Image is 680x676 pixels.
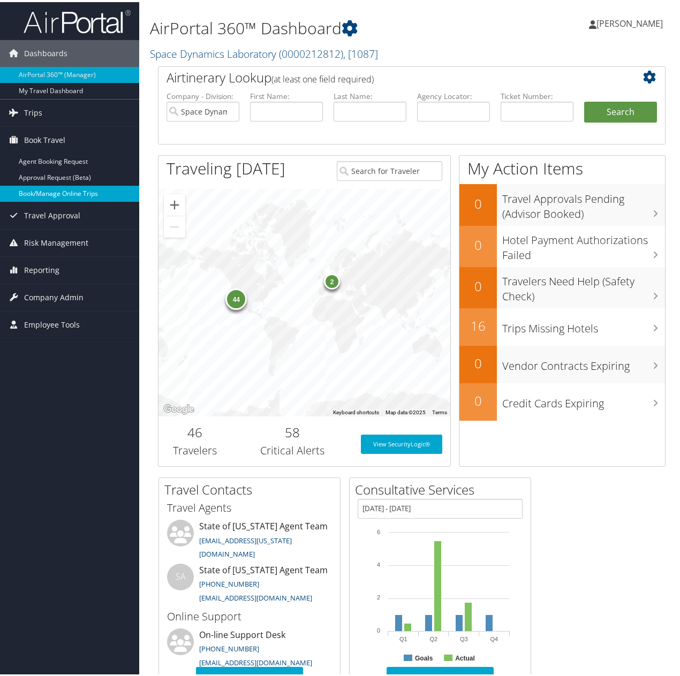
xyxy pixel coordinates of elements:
[415,652,433,660] text: Goals
[150,15,499,37] h1: AirPortal 360™ Dashboard
[459,315,497,333] h2: 16
[386,407,426,413] span: Map data ©2025
[459,381,665,419] a: 0Credit Cards Expiring
[250,89,323,100] label: First Name:
[377,592,380,598] tspan: 2
[150,44,378,59] a: Space Dynamics Laboratory
[164,192,185,214] button: Zoom in
[24,309,80,336] span: Employee Tools
[343,44,378,59] span: , [ 1087 ]
[271,71,374,83] span: (at least one field required)
[455,652,475,660] text: Actual
[490,634,498,640] text: Q4
[24,7,131,32] img: airportal-logo.png
[24,97,42,124] span: Trips
[167,421,223,439] h2: 46
[459,344,665,381] a: 0Vendor Contracts Expiring
[167,561,194,588] div: SA
[459,306,665,344] a: 16Trips Missing Hotels
[502,267,665,302] h3: Travelers Need Help (Safety Check)
[459,265,665,306] a: 0Travelers Need Help (Safety Check)
[459,182,665,223] a: 0Travel Approvals Pending (Advisor Booked)
[167,498,332,513] h3: Travel Agents
[199,642,259,651] a: [PHONE_NUMBER]
[162,561,337,605] li: State of [US_STATE] Agent Team
[24,38,67,65] span: Dashboards
[377,559,380,566] tspan: 4
[279,44,343,59] span: ( 0000212812 )
[502,314,665,334] h3: Trips Missing Hotels
[164,478,340,497] h2: Travel Contacts
[199,656,312,665] a: [EMAIL_ADDRESS][DOMAIN_NAME]
[502,184,665,219] h3: Travel Approvals Pending (Advisor Booked)
[459,224,665,265] a: 0Hotel Payment Authorizations Failed
[24,200,80,227] span: Travel Approval
[596,16,663,27] span: [PERSON_NAME]
[199,591,312,601] a: [EMAIL_ADDRESS][DOMAIN_NAME]
[167,89,239,100] label: Company - Division:
[167,441,223,456] h3: Travelers
[24,227,88,254] span: Risk Management
[502,351,665,371] h3: Vendor Contracts Expiring
[24,282,84,309] span: Company Admin
[324,271,341,287] div: 2
[334,89,406,100] label: Last Name:
[501,89,573,100] label: Ticket Number:
[459,390,497,408] h2: 0
[377,625,380,632] tspan: 0
[377,527,380,533] tspan: 6
[167,607,332,622] h3: Online Support
[459,193,497,211] h2: 0
[417,89,490,100] label: Agency Locator:
[584,100,657,121] button: Search
[502,225,665,261] h3: Hotel Payment Authorizations Failed
[355,478,531,497] h2: Consultative Services
[337,159,442,179] input: Search for Traveler
[167,155,285,178] h1: Traveling [DATE]
[460,634,468,640] text: Q3
[239,421,345,439] h2: 58
[459,155,665,178] h1: My Action Items
[161,400,197,414] a: Open this area in Google Maps (opens a new window)
[161,400,197,414] img: Google
[333,407,379,414] button: Keyboard shortcuts
[162,626,337,670] li: On-line Support Desk
[162,518,337,561] li: State of [US_STATE] Agent Team
[589,5,674,37] a: [PERSON_NAME]
[199,577,259,587] a: [PHONE_NUMBER]
[24,255,59,282] span: Reporting
[164,214,185,236] button: Zoom out
[167,66,615,85] h2: Airtinerary Lookup
[502,389,665,409] h3: Credit Cards Expiring
[199,534,292,557] a: [EMAIL_ADDRESS][US_STATE][DOMAIN_NAME]
[361,432,442,452] a: View SecurityLogic®
[459,234,497,252] h2: 0
[432,407,447,413] a: Terms (opens in new tab)
[459,275,497,293] h2: 0
[399,634,407,640] text: Q1
[226,286,247,307] div: 44
[24,125,65,151] span: Book Travel
[459,352,497,370] h2: 0
[429,634,437,640] text: Q2
[239,441,345,456] h3: Critical Alerts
